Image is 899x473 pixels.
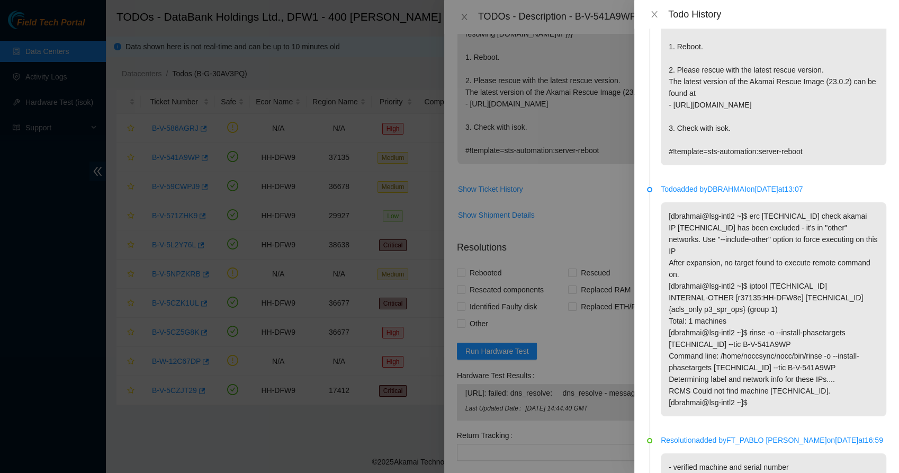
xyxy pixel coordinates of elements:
[661,202,886,416] p: [dbrahmai@lsg-intl2 ~]$ erc [TECHNICAL_ID] check akamai IP [TECHNICAL_ID] has been excluded - it'...
[661,434,886,446] p: Resolution added by FT_PABLO [PERSON_NAME] on [DATE] at 16:59
[650,10,659,19] span: close
[668,8,886,20] div: Todo History
[661,183,886,195] p: Todo added by DBRAHMAI on [DATE] at 13:07
[647,10,662,20] button: Close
